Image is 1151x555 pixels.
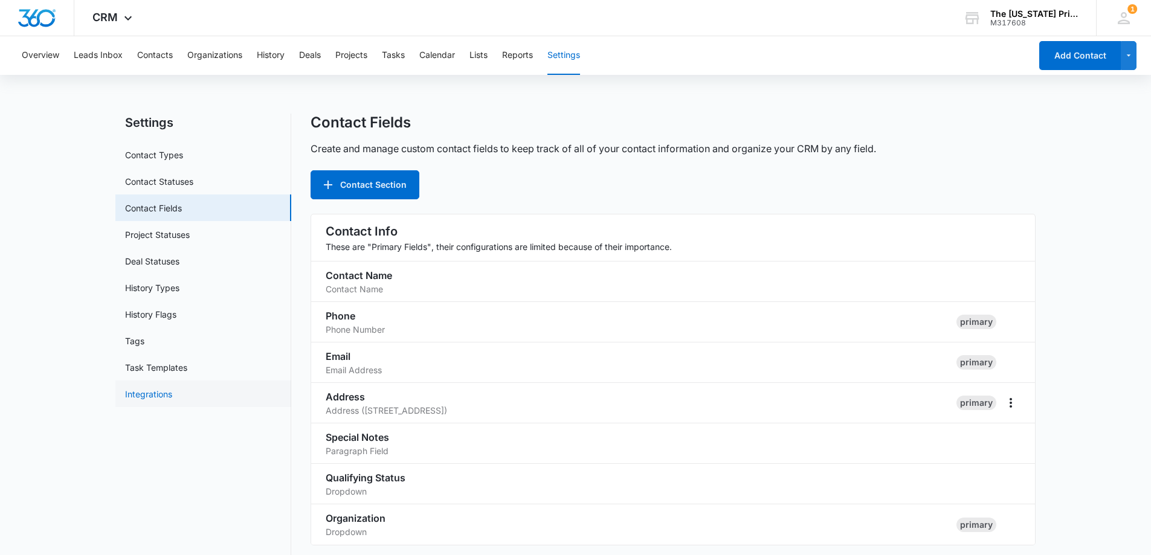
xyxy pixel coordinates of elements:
p: These are "Primary Fields", their configurations are limited because of their importance. [326,240,672,253]
h3: Contact Name [326,268,991,283]
button: Lists [469,36,488,75]
a: History Types [125,281,179,294]
div: account id [990,19,1078,27]
h3: Phone [326,309,947,323]
a: Deal Statuses [125,255,179,268]
p: Contact Name [326,283,383,295]
h1: Contact Fields [311,114,411,132]
a: Project Statuses [125,228,190,241]
button: Organizations [187,36,242,75]
button: Reports [502,36,533,75]
h2: Contact Info [326,222,672,240]
button: Settings [547,36,580,75]
a: Integrations [125,388,172,400]
a: Tags [125,335,144,347]
button: Deals [299,36,321,75]
button: Add Contact [1039,41,1121,70]
button: Leads Inbox [74,36,123,75]
span: 1 [1127,4,1137,14]
h3: Qualifying Status [326,470,991,485]
button: Overview [22,36,59,75]
h3: Address [326,390,947,404]
div: primary [956,396,996,410]
button: More [1001,393,1020,412]
div: notifications count [1127,4,1137,14]
h2: Settings [115,114,291,132]
div: primary [956,518,996,532]
p: Phone Number [326,323,385,336]
a: History Flags [125,308,176,321]
div: account name [990,9,1078,19]
h3: Organization [326,511,947,525]
p: Dropdown [326,525,367,538]
button: Projects [335,36,367,75]
button: Tasks [382,36,405,75]
p: Email Address [326,364,382,376]
span: CRM [92,11,118,24]
a: Contact Fields [125,202,182,214]
a: Contact Types [125,149,183,161]
h3: Email [326,349,947,364]
p: Address ([STREET_ADDRESS]) [326,404,447,417]
h3: Special Notes [326,430,991,444]
button: Contact Section [311,170,419,199]
button: Calendar [419,36,455,75]
a: Task Templates [125,361,187,374]
div: primary [956,315,996,329]
p: Paragraph Field [326,444,389,457]
a: Contact Statuses [125,175,193,188]
button: History [257,36,285,75]
p: Dropdown [326,485,367,498]
div: primary [956,355,996,370]
p: Create and manage custom contact fields to keep track of all of your contact information and orga... [311,141,876,156]
button: Contacts [137,36,173,75]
